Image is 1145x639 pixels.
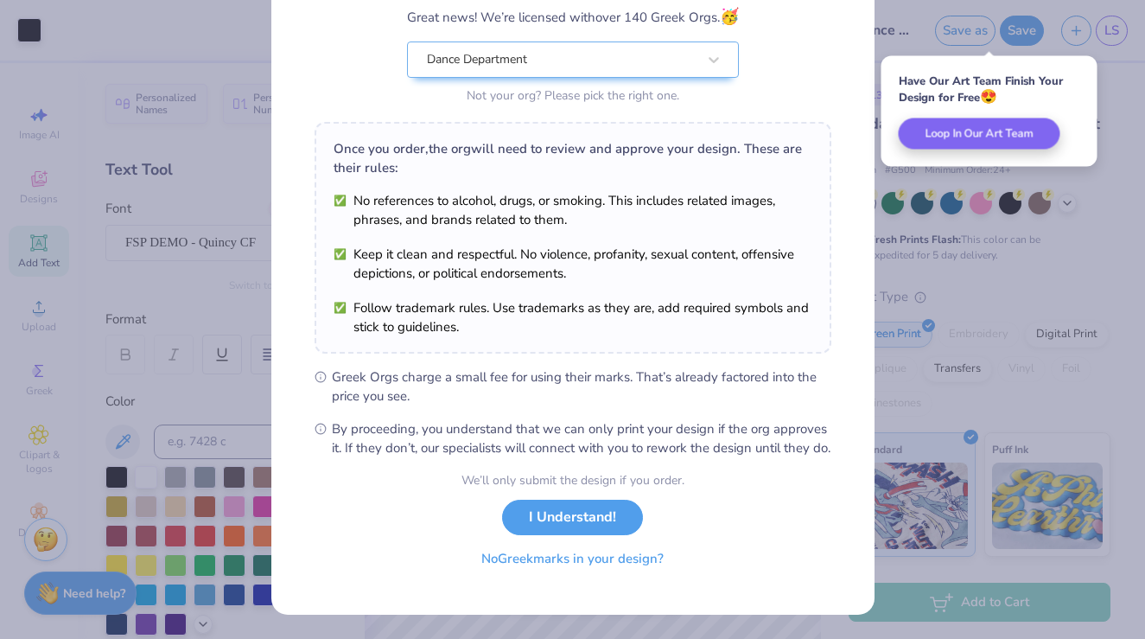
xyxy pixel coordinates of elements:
button: I Understand! [502,500,643,535]
li: No references to alcohol, drugs, or smoking. This includes related images, phrases, and brands re... [334,191,812,229]
button: Loop In Our Art Team [899,118,1060,150]
div: Great news! We’re licensed with over 140 Greek Orgs. [407,5,739,29]
div: Have Our Art Team Finish Your Design for Free [899,73,1080,105]
span: 😍 [980,87,997,106]
li: Keep it clean and respectful. No violence, profanity, sexual content, offensive depictions, or po... [334,245,812,283]
span: Greek Orgs charge a small fee for using their marks. That’s already factored into the price you see. [332,367,831,406]
span: 🥳 [720,6,739,27]
span: By proceeding, you understand that we can only print your design if the org approves it. If they ... [332,419,831,457]
div: We’ll only submit the design if you order. [461,471,684,489]
li: Follow trademark rules. Use trademarks as they are, add required symbols and stick to guidelines. [334,298,812,336]
div: Not your org? Please pick the right one. [407,86,739,105]
div: Once you order, the org will need to review and approve your design. These are their rules: [334,139,812,177]
button: NoGreekmarks in your design? [467,541,678,577]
